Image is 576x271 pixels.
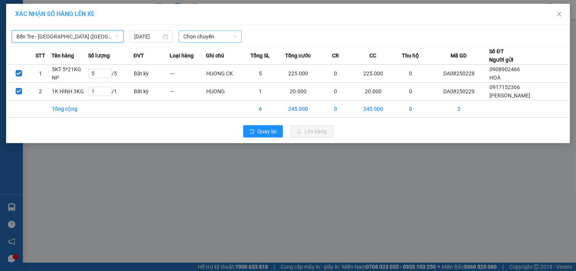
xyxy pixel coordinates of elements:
[429,83,489,100] td: DA08250229
[51,100,88,118] td: Tổng cộng
[490,75,501,81] span: HOÀ
[393,100,429,118] td: 0
[332,51,339,60] span: CR
[318,83,354,100] td: 0
[249,129,255,135] span: rollback
[133,83,170,100] td: Bất kỳ
[88,83,133,100] td: / 1
[170,51,194,60] span: Loại hàng
[242,65,279,83] td: 5
[88,65,133,83] td: / 5
[243,125,283,137] button: rollbackQuay lại
[15,10,95,18] span: XÁC NHẬN SỐ HÀNG LÊN XE
[30,65,51,83] td: 1
[290,125,333,137] button: uploadLên hàng
[206,83,243,100] td: HUONG
[354,100,393,118] td: 245.000
[369,51,376,60] span: CC
[35,51,45,60] span: STT
[402,51,419,60] span: Thu hộ
[73,6,91,14] span: Nhận:
[258,127,277,135] span: Quay lại
[451,51,467,60] span: Mã GD
[429,100,489,118] td: 2
[51,83,88,100] td: 1K HÌNH 3KG
[279,83,318,100] td: 20.000
[242,100,279,118] td: 6
[133,51,144,60] span: ĐVT
[279,65,318,83] td: 225.000
[73,24,154,33] div: ANH ÚT
[133,65,170,83] td: Bất kỳ
[51,51,74,60] span: Tên hàng
[489,47,514,64] div: Số ĐT Người gửi
[206,65,243,83] td: HUONG CK
[354,65,393,83] td: 225.000
[51,65,88,83] td: 5KT 5*21KG NP
[170,65,206,83] td: ---
[183,31,237,42] span: Chọn chuyến
[73,6,154,24] div: [GEOGRAPHIC_DATA]
[72,48,125,66] span: Chưa [PERSON_NAME] :
[429,65,489,83] td: DA08250228
[242,83,279,100] td: 1
[30,83,51,100] td: 2
[285,51,311,60] span: Tổng cước
[206,51,224,60] span: Ghi chú
[72,48,155,67] div: 20.000
[170,83,206,100] td: ---
[88,51,110,60] span: Số lượng
[6,16,67,25] div: [PERSON_NAME]
[354,83,393,100] td: 20.000
[318,100,354,118] td: 0
[250,51,270,60] span: Tổng SL
[318,65,354,83] td: 0
[393,83,429,100] td: 0
[134,32,161,41] input: 15/08/2025
[393,65,429,83] td: 0
[279,100,318,118] td: 245.000
[6,6,67,16] div: Trạm Đông Á
[556,11,562,17] span: close
[16,31,119,42] span: Bến Tre - Sài Gòn (CT)
[6,7,18,15] span: Gửi:
[490,66,520,72] span: 0908902466
[490,84,520,90] span: 0917152366
[549,4,570,25] button: Close
[490,92,531,99] span: [PERSON_NAME]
